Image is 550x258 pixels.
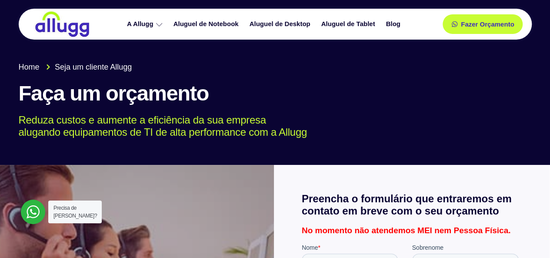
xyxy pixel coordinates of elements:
[53,205,97,219] span: Precisa de [PERSON_NAME]?
[110,37,164,44] span: Número de telefone
[19,61,40,73] span: Home
[245,17,317,32] a: Aluguel de Desktop
[19,114,519,139] p: Reduza custos e aumente a eficiência da sua empresa alugando equipamentos de TI de alta performan...
[110,1,142,8] span: Sobrenome
[53,61,132,73] span: Seja um cliente Allugg
[317,17,382,32] a: Aluguel de Tablet
[34,11,90,37] img: locação de TI é Allugg
[19,82,532,105] h1: Faça um orçamento
[461,21,514,27] span: Fazer Orçamento
[123,17,169,32] a: A Allugg
[110,72,127,79] span: Cargo
[381,17,407,32] a: Blog
[169,17,245,32] a: Aluguel de Notebook
[302,226,522,235] p: No momento não atendemos MEI nem Pessoa Física.
[443,14,523,34] a: Fazer Orçamento
[110,144,162,151] span: Tempo de Locação
[110,108,157,115] span: Tipo de Empresa
[302,193,522,218] h2: Preencha o formulário que entraremos em contato em breve com o seu orçamento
